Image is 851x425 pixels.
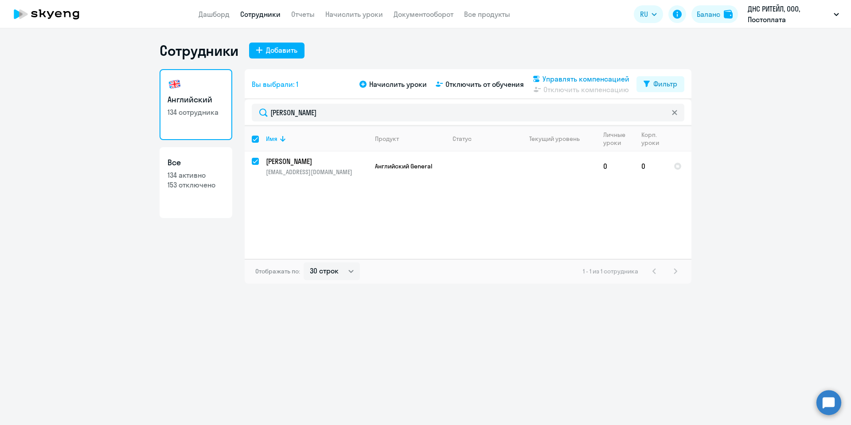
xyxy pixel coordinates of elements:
div: Баланс [697,9,720,19]
div: Текущий уровень [521,135,596,143]
button: Фильтр [636,76,684,92]
h1: Сотрудники [160,42,238,59]
span: Управлять компенсацией [543,74,629,84]
a: Отчеты [291,10,315,19]
span: Английский General [375,162,432,170]
div: Статус [453,135,472,143]
a: Сотрудники [240,10,281,19]
p: 134 сотрудника [168,107,224,117]
div: Личные уроки [603,131,628,147]
p: [PERSON_NAME] [266,156,366,166]
a: Начислить уроки [325,10,383,19]
span: Отключить от обучения [445,79,524,90]
p: ДНС РИТЕЙЛ, ООО, Постоплата [748,4,830,25]
p: 134 активно [168,170,224,180]
div: Фильтр [653,78,677,89]
div: Имя [266,135,277,143]
p: 153 отключено [168,180,224,190]
div: Корп. уроки [641,131,666,147]
a: Все134 активно153 отключено [160,147,232,218]
button: RU [634,5,663,23]
p: [EMAIL_ADDRESS][DOMAIN_NAME] [266,168,367,176]
td: 0 [634,152,667,181]
span: Начислить уроки [369,79,427,90]
td: 0 [596,152,634,181]
span: Вы выбрали: 1 [252,79,298,90]
a: Дашборд [199,10,230,19]
input: Поиск по имени, email, продукту или статусу [252,104,684,121]
h3: Все [168,157,224,168]
a: Документооборот [394,10,453,19]
a: Все продукты [464,10,510,19]
div: Корп. уроки [641,131,660,147]
div: Текущий уровень [529,135,580,143]
div: Статус [453,135,513,143]
h3: Английский [168,94,224,105]
div: Личные уроки [603,131,634,147]
span: 1 - 1 из 1 сотрудника [583,267,638,275]
img: balance [724,10,733,19]
span: RU [640,9,648,19]
a: Английский134 сотрудника [160,69,232,140]
div: Продукт [375,135,399,143]
span: Отображать по: [255,267,300,275]
button: Балансbalance [691,5,738,23]
button: ДНС РИТЕЙЛ, ООО, Постоплата [743,4,843,25]
div: Добавить [266,45,297,55]
div: Продукт [375,135,445,143]
a: [PERSON_NAME] [266,156,367,166]
img: english [168,77,182,91]
div: Имя [266,135,367,143]
button: Добавить [249,43,304,58]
